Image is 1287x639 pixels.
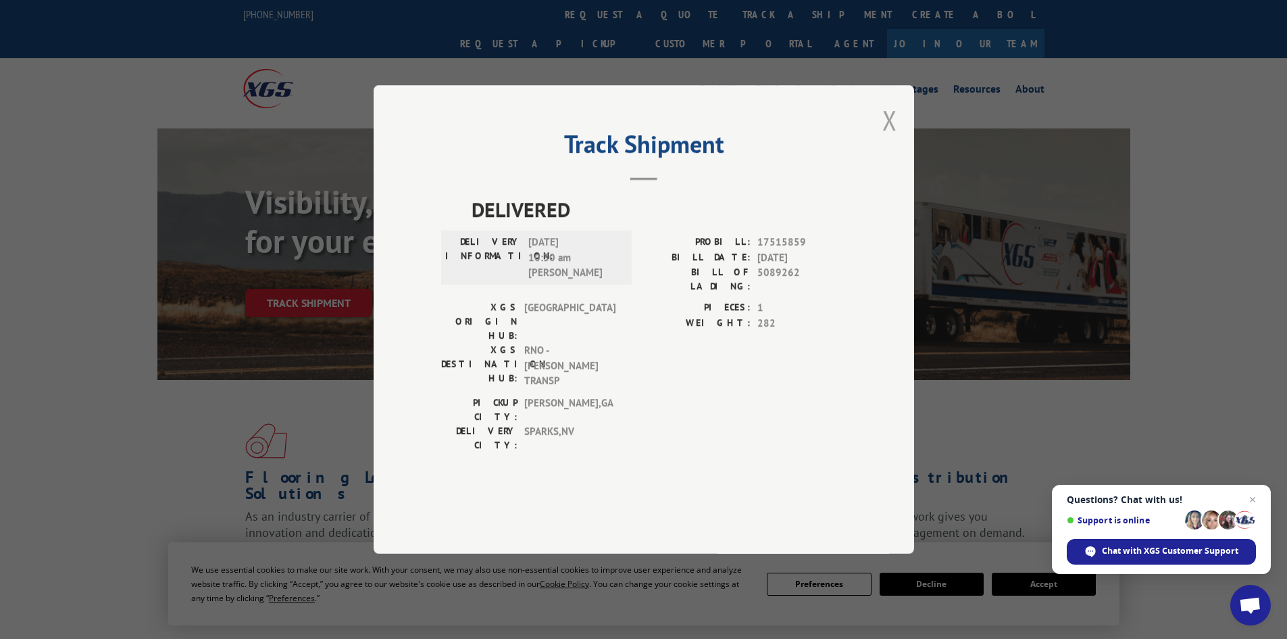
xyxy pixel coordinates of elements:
[1230,585,1271,625] a: Open chat
[757,250,847,266] span: [DATE]
[644,316,751,331] label: WEIGHT:
[441,135,847,160] h2: Track Shipment
[757,265,847,293] span: 5089262
[1067,494,1256,505] span: Questions? Chat with us!
[445,235,522,281] label: DELIVERY INFORMATION:
[1067,539,1256,565] span: Chat with XGS Customer Support
[524,424,615,452] span: SPARKS , NV
[472,194,847,224] span: DELIVERED
[757,235,847,250] span: 17515859
[644,265,751,293] label: BILL OF LADING:
[757,316,847,331] span: 282
[757,300,847,316] span: 1
[882,102,897,138] button: Close modal
[441,424,518,452] label: DELIVERY CITY:
[644,235,751,250] label: PROBILL:
[524,300,615,343] span: [GEOGRAPHIC_DATA]
[644,250,751,266] label: BILL DATE:
[528,235,620,281] span: [DATE] 10:30 am [PERSON_NAME]
[644,300,751,316] label: PIECES:
[1067,515,1180,525] span: Support is online
[1102,545,1238,557] span: Chat with XGS Customer Support
[441,343,518,389] label: XGS DESTINATION HUB:
[524,396,615,424] span: [PERSON_NAME] , GA
[441,396,518,424] label: PICKUP CITY:
[441,300,518,343] label: XGS ORIGIN HUB:
[524,343,615,389] span: RNO - [PERSON_NAME] TRANSP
